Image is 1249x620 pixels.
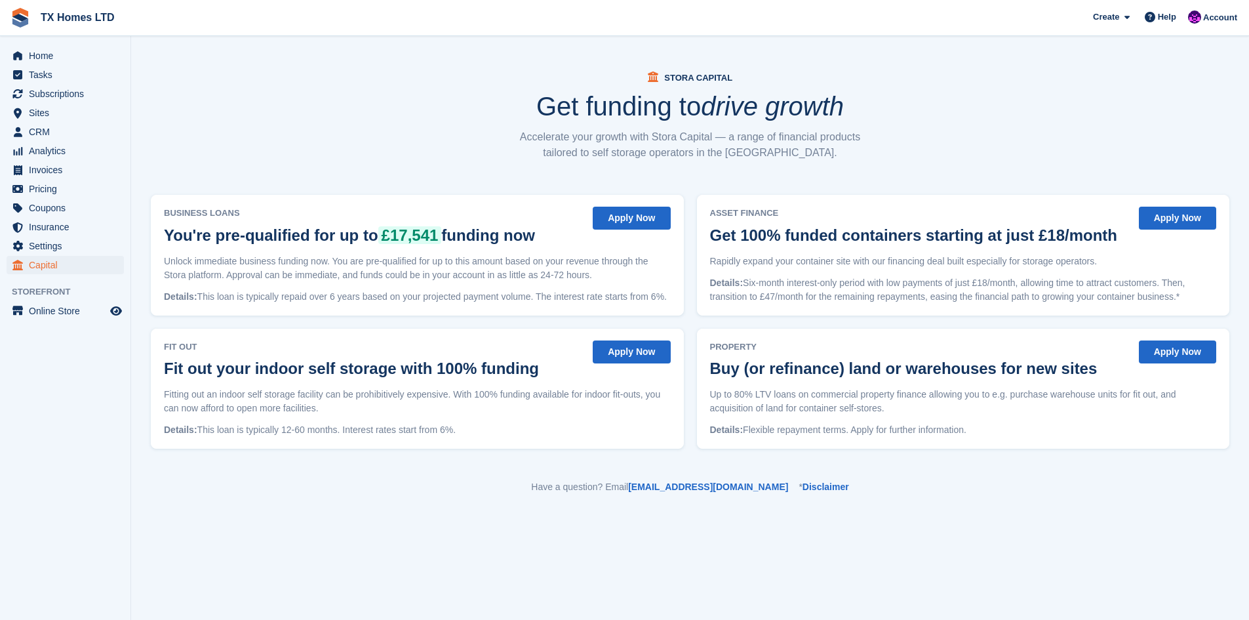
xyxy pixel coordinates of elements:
[12,285,130,299] span: Storefront
[710,423,1217,437] p: Flexible repayment terms. Apply for further information.
[1188,10,1201,24] img: Neil Riddell
[710,207,1124,220] span: Asset Finance
[29,142,108,160] span: Analytics
[29,66,108,84] span: Tasks
[164,388,671,415] p: Fitting out an indoor self storage facility can be prohibitively expensive. With 100% funding ava...
[29,161,108,179] span: Invoices
[628,482,788,492] a: [EMAIL_ADDRESS][DOMAIN_NAME]
[710,276,1217,304] p: Six-month interest-only period with low payments of just £18/month, allowing time to attract cust...
[164,424,197,435] span: Details:
[164,341,545,354] span: Fit Out
[164,207,542,220] span: Business Loans
[710,255,1217,268] p: Rapidly expand your container site with our financing deal built especially for storage operators.
[108,303,124,319] a: Preview store
[710,388,1217,415] p: Up to 80% LTV loans on commercial property finance allowing you to e.g. purchase warehouse units ...
[7,161,124,179] a: menu
[35,7,120,28] a: TX Homes LTD
[7,237,124,255] a: menu
[29,199,108,217] span: Coupons
[710,226,1117,244] h2: Get 100% funded containers starting at just £18/month
[7,66,124,84] a: menu
[1158,10,1176,24] span: Help
[593,341,670,363] button: Apply Now
[701,92,844,121] i: drive growth
[593,207,670,230] button: Apply Now
[513,129,867,161] p: Accelerate your growth with Stora Capital — a range of financial products tailored to self storag...
[710,360,1098,377] h2: Buy (or refinance) land or warehouses for new sites
[7,47,124,65] a: menu
[164,255,671,282] p: Unlock immediate business funding now. You are pre-qualified for up to this amount based on your ...
[10,8,30,28] img: stora-icon-8386f47178a22dfd0bd8f6a31ec36ba5ce8667c1dd55bd0f319d3a0aa187defe.svg
[29,256,108,274] span: Capital
[29,47,108,65] span: Home
[7,256,124,274] a: menu
[164,291,197,302] span: Details:
[7,123,124,141] a: menu
[7,302,124,320] a: menu
[1139,341,1216,363] button: Apply Now
[710,278,743,288] span: Details:
[29,302,108,320] span: Online Store
[7,142,124,160] a: menu
[536,93,844,119] h1: Get funding to
[1139,207,1216,230] button: Apply Now
[151,480,1229,494] p: Have a question? Email *
[29,85,108,103] span: Subscriptions
[29,218,108,236] span: Insurance
[1093,10,1119,24] span: Create
[7,180,124,198] a: menu
[29,237,108,255] span: Settings
[710,424,743,435] span: Details:
[29,180,108,198] span: Pricing
[710,341,1104,354] span: Property
[7,104,124,122] a: menu
[7,218,124,236] a: menu
[1203,11,1237,24] span: Account
[7,199,124,217] a: menu
[164,423,671,437] p: This loan is typically 12-60 months. Interest rates start from 6%.
[664,73,732,83] span: Stora Capital
[164,290,671,304] p: This loan is typically repaid over 6 years based on your projected payment volume. The interest r...
[29,104,108,122] span: Sites
[378,226,442,244] span: £17,541
[29,123,108,141] span: CRM
[164,360,539,377] h2: Fit out your indoor self storage with 100% funding
[803,482,849,492] a: Disclaimer
[164,226,535,244] h2: You're pre-qualified for up to funding now
[7,85,124,103] a: menu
